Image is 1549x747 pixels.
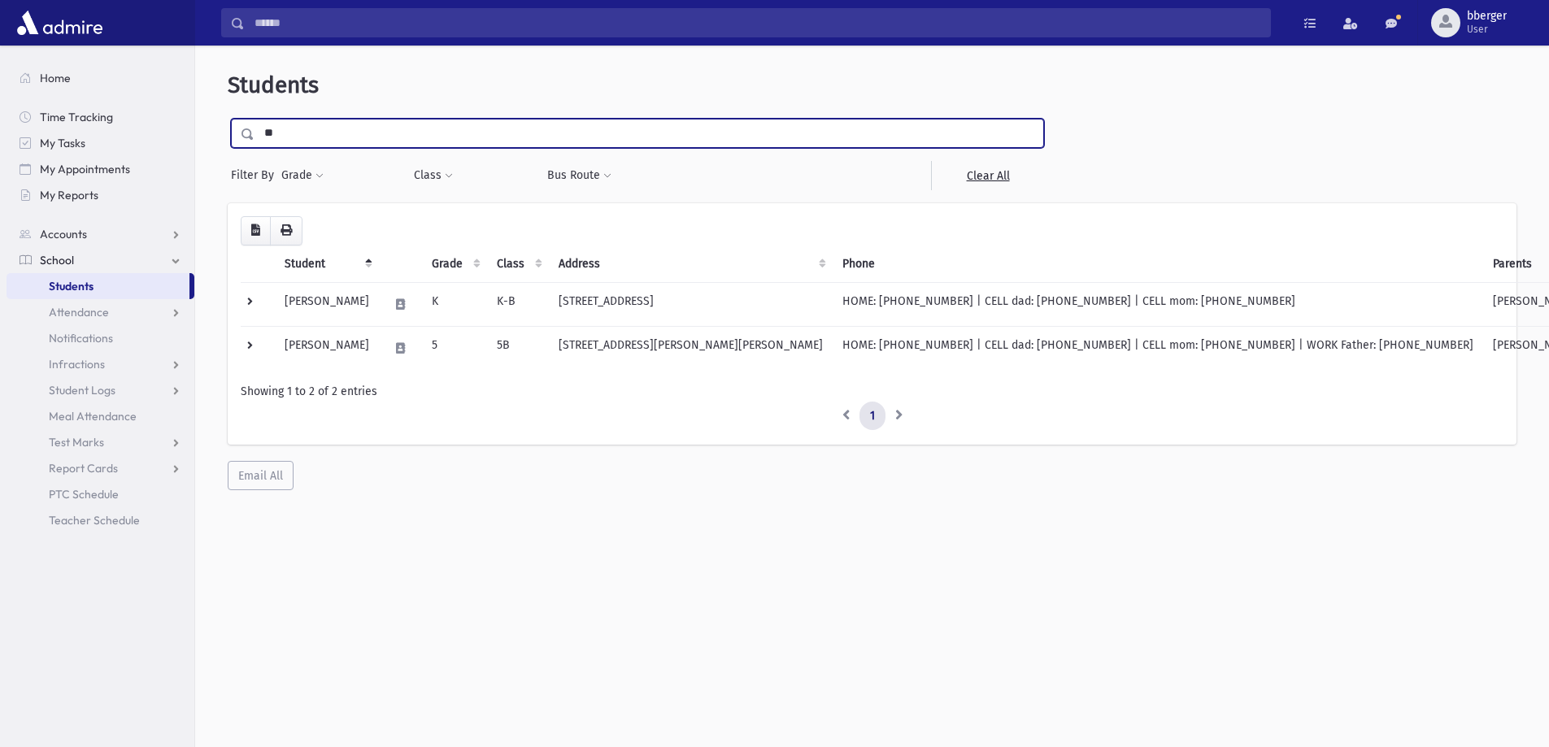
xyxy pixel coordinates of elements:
a: Infractions [7,351,194,377]
span: Student Logs [49,383,115,397]
span: Time Tracking [40,110,113,124]
td: [STREET_ADDRESS] [549,282,833,326]
td: HOME: [PHONE_NUMBER] | CELL dad: [PHONE_NUMBER] | CELL mom: [PHONE_NUMBER] [833,282,1483,326]
span: Notifications [49,331,113,345]
a: Teacher Schedule [7,507,194,533]
span: Students [49,279,94,293]
span: My Reports [40,188,98,202]
a: My Appointments [7,156,194,182]
span: Teacher Schedule [49,513,140,528]
td: [PERSON_NAME] [275,282,379,326]
a: Accounts [7,221,194,247]
th: Student: activate to sort column descending [275,245,379,283]
a: My Reports [7,182,194,208]
a: PTC Schedule [7,481,194,507]
td: K-B [487,282,549,326]
span: Accounts [40,227,87,241]
td: 5 [422,326,487,370]
button: Class [413,161,454,190]
td: [PERSON_NAME] [275,326,379,370]
span: Infractions [49,357,105,371]
th: Address: activate to sort column ascending [549,245,833,283]
span: Test Marks [49,435,104,450]
a: Test Marks [7,429,194,455]
span: PTC Schedule [49,487,119,502]
a: School [7,247,194,273]
a: Student Logs [7,377,194,403]
input: Search [245,8,1270,37]
span: User [1467,23,1507,36]
span: Report Cards [49,461,118,476]
span: Home [40,71,71,85]
a: Home [7,65,194,91]
span: School [40,253,74,267]
th: Phone [833,245,1483,283]
button: Grade [281,161,324,190]
th: Class: activate to sort column ascending [487,245,549,283]
button: CSV [241,216,271,245]
a: Time Tracking [7,104,194,130]
img: AdmirePro [13,7,107,39]
a: Attendance [7,299,194,325]
a: 1 [859,402,885,431]
span: Meal Attendance [49,409,137,423]
a: Clear All [931,161,1044,190]
th: Grade: activate to sort column ascending [422,245,487,283]
td: [STREET_ADDRESS][PERSON_NAME][PERSON_NAME] [549,326,833,370]
td: K [422,282,487,326]
div: Showing 1 to 2 of 2 entries [241,383,1503,400]
td: 5B [487,326,549,370]
button: Email All [228,461,294,490]
span: Filter By [231,167,281,184]
button: Print [270,216,302,245]
a: Notifications [7,325,194,351]
button: Bus Route [546,161,612,190]
td: HOME: [PHONE_NUMBER] | CELL dad: [PHONE_NUMBER] | CELL mom: [PHONE_NUMBER] | WORK Father: [PHONE_... [833,326,1483,370]
a: Students [7,273,189,299]
span: My Tasks [40,136,85,150]
span: Students [228,72,319,98]
span: bberger [1467,10,1507,23]
a: My Tasks [7,130,194,156]
span: My Appointments [40,162,130,176]
a: Report Cards [7,455,194,481]
a: Meal Attendance [7,403,194,429]
span: Attendance [49,305,109,319]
